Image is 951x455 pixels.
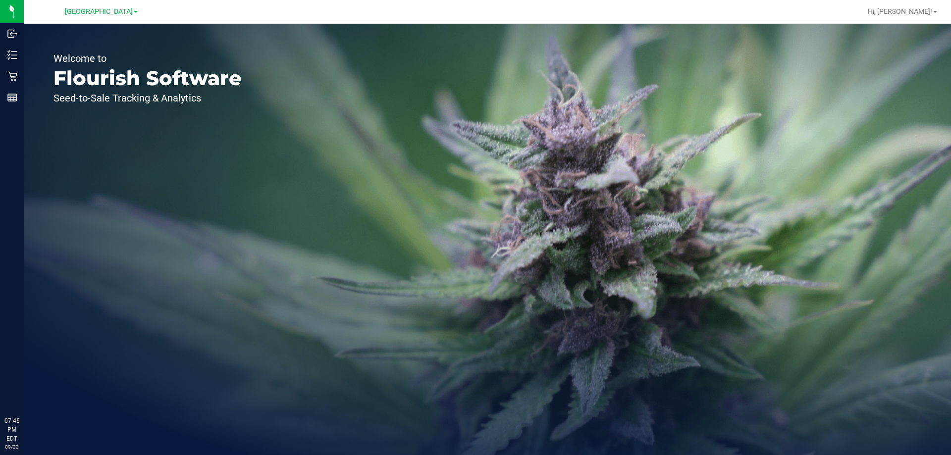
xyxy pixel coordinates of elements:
p: Welcome to [53,53,242,63]
inline-svg: Inventory [7,50,17,60]
p: Seed-to-Sale Tracking & Analytics [53,93,242,103]
inline-svg: Inbound [7,29,17,39]
iframe: Resource center [10,376,40,405]
span: Hi, [PERSON_NAME]! [868,7,932,15]
p: Flourish Software [53,68,242,88]
inline-svg: Retail [7,71,17,81]
span: [GEOGRAPHIC_DATA] [65,7,133,16]
p: 07:45 PM EDT [4,416,19,443]
inline-svg: Reports [7,93,17,102]
iframe: Resource center unread badge [29,374,41,386]
p: 09/22 [4,443,19,451]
